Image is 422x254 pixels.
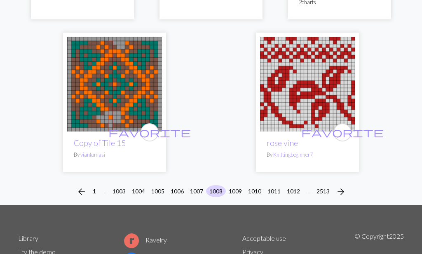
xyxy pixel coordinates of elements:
i: favourite [108,125,191,141]
img: Ravelry logo [124,234,139,249]
button: Next [333,186,349,199]
button: 1011 [264,186,284,198]
button: 1006 [167,186,187,198]
button: 1008 [206,186,226,198]
button: 1012 [284,186,303,198]
p: By [74,151,155,159]
span: favorite [301,126,384,139]
a: Ravelry [124,236,167,244]
button: 1007 [187,186,206,198]
button: Previous [73,186,90,199]
button: favourite [141,124,159,142]
a: rose vine [260,80,355,87]
button: favourite [333,124,352,142]
a: viantomasi [80,152,105,158]
a: Knittingbeginner7 [273,152,313,158]
a: Acceptable use [242,235,286,242]
button: 1004 [129,186,148,198]
button: 1 [89,186,99,198]
img: Tile 15 [67,37,162,132]
button: 1009 [225,186,245,198]
span: arrow_forward [336,186,346,198]
a: Library [18,235,38,242]
i: Next [336,187,346,197]
span: arrow_back [77,186,87,198]
button: 1003 [109,186,129,198]
a: Copy of Tile 15 [74,139,126,148]
span: favorite [108,126,191,139]
a: Tile 15 [67,80,162,87]
nav: Page navigation [73,186,349,199]
i: Previous [77,187,87,197]
img: rose vine [260,37,355,132]
button: 2513 [313,186,333,198]
button: 1010 [245,186,265,198]
i: favourite [301,125,384,141]
button: 1005 [148,186,168,198]
p: By [267,151,348,159]
a: rose vine [267,139,298,148]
